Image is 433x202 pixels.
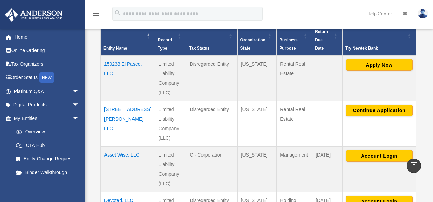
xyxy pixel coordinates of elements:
[39,72,54,83] div: NEW
[315,21,330,51] span: Federal Return Due Date
[72,98,86,112] span: arrow_drop_down
[189,46,210,51] span: Tax Status
[277,16,312,55] th: Business Purpose: Activate to sort
[5,71,89,85] a: Order StatusNEW
[240,38,265,51] span: Organization State
[5,30,89,44] a: Home
[312,16,343,55] th: Federal Return Due Date: Activate to sort
[10,125,83,139] a: Overview
[5,111,86,125] a: My Entitiesarrow_drop_down
[10,179,86,193] a: My Blueprint
[101,146,155,192] td: Asset Wise, LLC
[237,16,277,55] th: Organization State: Activate to sort
[5,44,89,57] a: Online Ordering
[346,152,413,158] a: Account Login
[342,16,416,55] th: Try Newtek Bank : Activate to sort
[237,101,277,146] td: [US_STATE]
[277,55,312,101] td: Rental Real Estate
[186,16,237,55] th: Tax Status: Activate to sort
[155,146,186,192] td: Limited Liability Company (LLC)
[237,146,277,192] td: [US_STATE]
[279,38,297,51] span: Business Purpose
[155,55,186,101] td: Limited Liability Company (LLC)
[158,38,172,51] span: Record Type
[114,9,122,17] i: search
[10,152,86,166] a: Entity Change Request
[5,84,89,98] a: Platinum Q&Aarrow_drop_down
[186,101,237,146] td: Disregarded Entity
[92,10,100,18] i: menu
[410,161,418,170] i: vertical_align_top
[277,101,312,146] td: Rental Real Estate
[101,55,155,101] td: 150238 El Paseo, LLC
[345,44,406,52] div: Try Newtek Bank
[186,55,237,101] td: Disregarded Entity
[407,159,421,173] a: vertical_align_top
[101,101,155,146] td: [STREET_ADDRESS][PERSON_NAME], LLC
[72,84,86,98] span: arrow_drop_down
[72,111,86,125] span: arrow_drop_down
[418,9,428,18] img: User Pic
[5,57,89,71] a: Tax Organizers
[103,46,127,51] span: Entity Name
[5,98,89,112] a: Digital Productsarrow_drop_down
[346,105,413,116] button: Continue Application
[277,146,312,192] td: Management
[312,146,343,192] td: [DATE]
[346,150,413,162] button: Account Login
[3,8,65,22] img: Anderson Advisors Platinum Portal
[92,12,100,18] a: menu
[101,16,155,55] th: Entity Name: Activate to invert sorting
[186,146,237,192] td: C - Corporation
[237,55,277,101] td: [US_STATE]
[10,165,86,179] a: Binder Walkthrough
[155,101,186,146] td: Limited Liability Company (LLC)
[155,16,186,55] th: Record Type: Activate to sort
[10,138,86,152] a: CTA Hub
[346,59,413,71] button: Apply Now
